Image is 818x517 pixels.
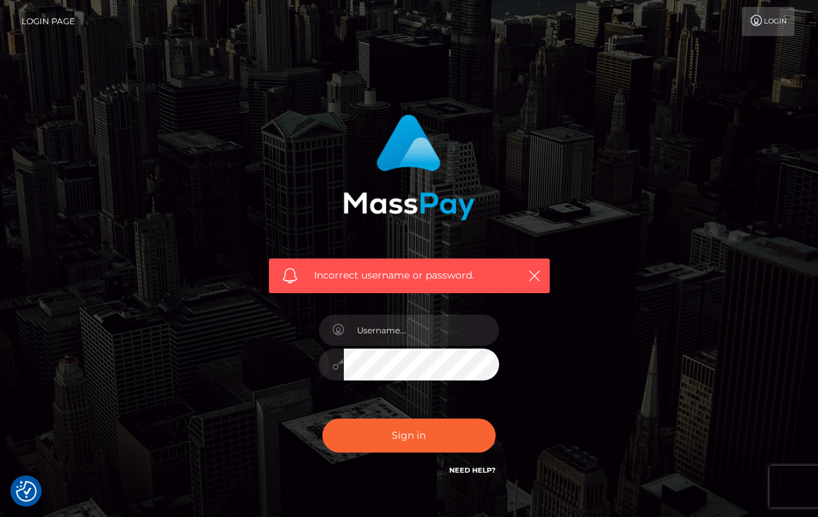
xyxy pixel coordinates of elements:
[314,268,512,283] span: Incorrect username or password.
[21,7,75,36] a: Login Page
[16,481,37,502] img: Revisit consent button
[343,114,475,220] img: MassPay Login
[16,481,37,502] button: Consent Preferences
[449,466,496,475] a: Need Help?
[344,315,499,346] input: Username...
[322,419,496,453] button: Sign in
[742,7,794,36] a: Login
